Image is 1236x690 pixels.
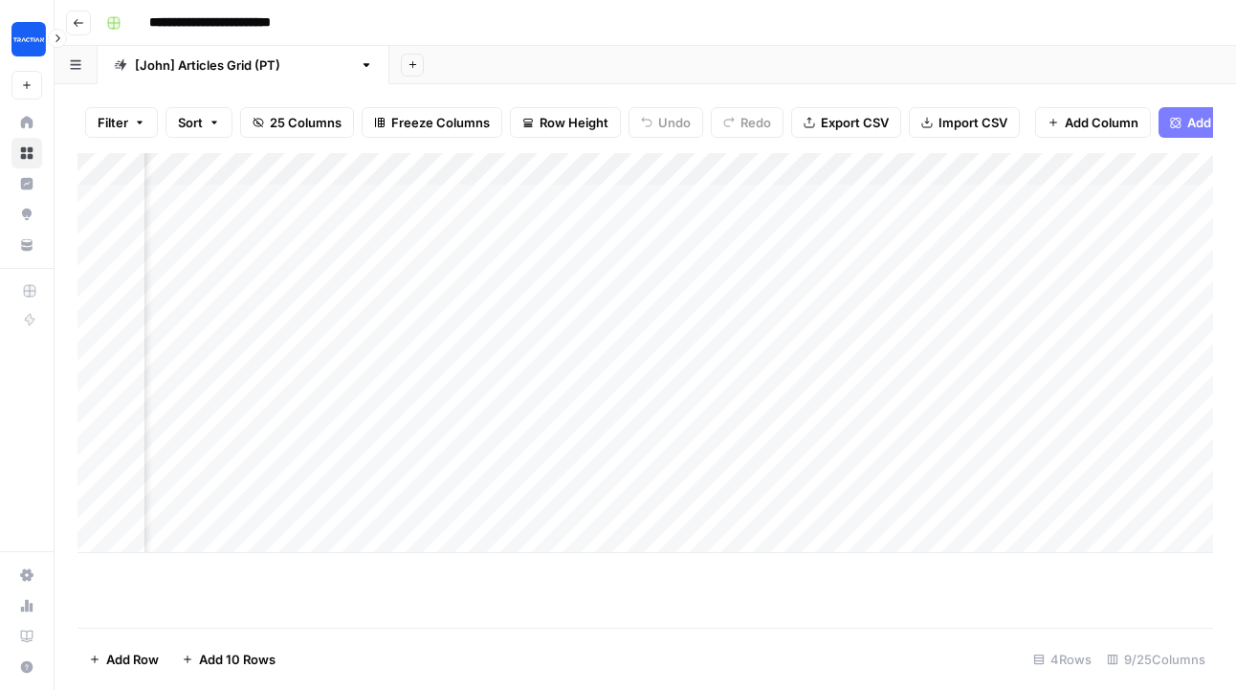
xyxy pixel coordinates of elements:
span: Add Row [106,650,159,669]
a: [[PERSON_NAME]] Articles Grid (PT) [98,46,389,84]
a: Browse [11,138,42,168]
div: 4 Rows [1026,644,1099,675]
button: Redo [711,107,784,138]
a: Your Data [11,230,42,260]
span: Row Height [540,113,608,132]
span: Add Column [1065,113,1138,132]
button: Freeze Columns [362,107,502,138]
button: Filter [85,107,158,138]
button: Undo [629,107,703,138]
a: Insights [11,168,42,199]
span: Undo [658,113,691,132]
button: Workspace: Tractian [11,15,42,63]
span: Filter [98,113,128,132]
div: [[PERSON_NAME]] Articles Grid (PT) [135,56,352,75]
span: Import CSV [938,113,1007,132]
span: Add 10 Rows [199,650,276,669]
a: Opportunities [11,199,42,230]
button: Row Height [510,107,621,138]
a: Learning Hub [11,621,42,652]
button: 25 Columns [240,107,354,138]
button: Import CSV [909,107,1020,138]
span: Redo [740,113,771,132]
button: Export CSV [791,107,901,138]
button: Add 10 Rows [170,644,287,675]
a: Home [11,107,42,138]
span: Sort [178,113,203,132]
a: Settings [11,560,42,590]
span: 25 Columns [270,113,342,132]
span: Export CSV [821,113,889,132]
button: Add Row [77,644,170,675]
button: Help + Support [11,652,42,682]
button: Sort [166,107,232,138]
div: 9/25 Columns [1099,644,1213,675]
a: Usage [11,590,42,621]
img: Tractian Logo [11,22,46,56]
span: Freeze Columns [391,113,490,132]
button: Add Column [1035,107,1151,138]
